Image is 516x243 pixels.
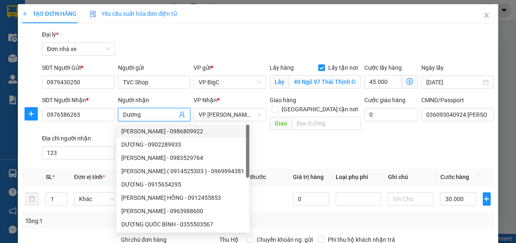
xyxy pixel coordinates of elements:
[475,4,498,27] button: Close
[364,64,402,71] label: Cước lấy hàng
[440,174,469,180] span: Cước hàng
[270,97,296,103] span: Giao hàng
[364,97,405,103] label: Cước giao hàng
[90,10,177,17] span: Yêu cầu xuất hóa đơn điện tử
[46,174,52,180] span: SL
[116,218,249,231] div: DƯƠNG QUỐC BÌNH - 0355503567
[199,108,261,121] span: VP Trần Phú TB
[118,63,191,72] div: Người gửi
[406,78,413,85] span: dollar-circle
[47,43,110,55] span: Đơn nhà xe
[219,236,238,243] span: Thu Hộ
[289,75,361,88] input: Lấy tận nơi
[121,127,244,136] div: [PERSON_NAME] - 0986809922
[426,78,482,87] input: Ngày lấy
[421,64,444,71] label: Ngày lấy
[42,146,115,160] input: Địa chỉ của người nhận
[384,169,437,185] th: Ghi chú
[25,110,37,117] span: plus
[179,111,185,118] span: user-add
[25,216,200,226] div: Tổng: 1
[483,196,490,202] span: plus
[116,138,249,151] div: DƯƠNG - 0902289933
[116,125,249,138] div: DƯƠNG ĐÌNH LUÂN - 0986809922
[270,117,292,130] span: Giao
[25,107,38,120] button: plus
[121,153,244,162] div: [PERSON_NAME] - 0983529764
[364,108,418,121] input: Cước giao hàng
[121,206,244,216] div: [PERSON_NAME] - 0963988600
[42,63,115,72] div: SĐT Người Gửi
[121,140,244,149] div: DƯƠNG - 0902289933
[194,97,217,103] span: VP Nhận
[22,11,28,17] span: plus
[22,10,76,17] span: TẠO ĐƠN HÀNG
[483,192,490,206] button: plus
[121,193,244,202] div: [PERSON_NAME] HỒNG - 0912455853
[42,134,115,143] div: Địa chỉ người nhận
[116,164,249,178] div: QUÁCH TUẤN DƯƠNG ( 0914525303 ) - 0969994381
[116,151,249,164] div: DƯƠNG TRỊNH - 0983529764
[116,191,249,204] div: DƯƠNG THỊ BÍCH HỒNG - 0912455853
[42,31,59,38] span: Đại lý
[74,174,105,180] span: Đơn vị tính
[332,169,385,185] th: Loại phụ phí
[121,180,244,189] div: DƯƠNG - 0915654295
[421,96,494,105] div: CMND/Passport
[364,75,402,88] input: Cước lấy hàng
[278,105,361,114] span: [GEOGRAPHIC_DATA] tận nơi
[79,193,115,205] span: Khác
[90,11,96,17] img: icon
[199,76,261,88] span: VP BigC
[116,178,249,191] div: DƯƠNG - 0915654295
[388,192,433,206] input: Ghi Chú
[194,63,266,72] div: VP gửi
[118,96,191,105] div: Người nhận
[116,204,249,218] div: DƯƠNG CHÍ ĐẠT - 0963988600
[121,220,244,229] div: DƯƠNG QUỐC BÌNH - 0355503567
[293,192,329,206] input: 0
[270,75,289,88] span: Lấy
[292,117,361,130] input: Dọc đường
[121,236,167,243] label: Ghi chú đơn hàng
[270,64,294,71] span: Lấy hàng
[25,192,39,206] button: delete
[293,174,324,180] span: Giá trị hàng
[237,174,266,180] span: Kích thước
[325,63,361,72] span: Lấy tận nơi
[42,96,115,105] div: SĐT Người Nhận
[483,12,490,19] span: close
[121,167,244,176] div: [PERSON_NAME] ( 0914525303 ) - 0969994381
